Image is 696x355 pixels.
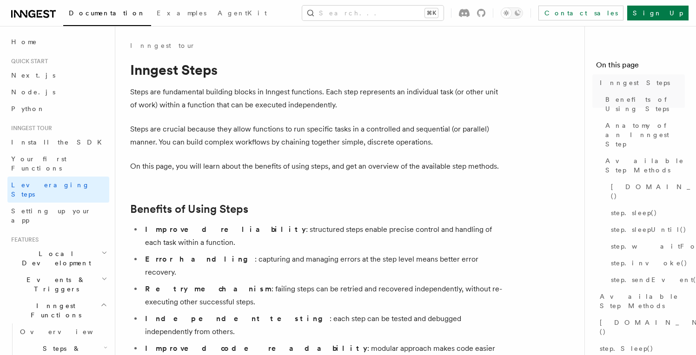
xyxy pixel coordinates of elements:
span: Examples [157,9,206,17]
a: Next.js [7,67,109,84]
span: Benefits of Using Steps [605,95,685,113]
a: Home [7,33,109,50]
a: step.waitForEvent() [607,238,685,255]
a: Inngest tour [130,41,195,50]
a: Contact sales [538,6,623,20]
strong: Error handling [145,255,255,263]
li: : capturing and managing errors at the step level means better error recovery. [142,253,502,279]
span: Quick start [7,58,48,65]
li: : structured steps enable precise control and handling of each task within a function. [142,223,502,249]
span: Setting up your app [11,207,91,224]
span: step.sleep() [611,208,657,217]
strong: Retry mechanism [145,284,272,293]
a: Node.js [7,84,109,100]
a: Python [7,100,109,117]
span: Available Step Methods [605,156,685,175]
p: Steps are crucial because they allow functions to run specific tasks in a controlled and sequenti... [130,123,502,149]
a: Your first Functions [7,151,109,177]
span: Next.js [11,72,55,79]
span: Local Development [7,249,101,268]
a: step.invoke() [607,255,685,271]
span: Inngest Steps [600,78,670,87]
span: Node.js [11,88,55,96]
span: Inngest Functions [7,301,100,320]
span: step.sleepUntil() [611,225,687,234]
a: Benefits of Using Steps [130,203,248,216]
span: Anatomy of an Inngest Step [605,121,685,149]
span: Python [11,105,45,112]
li: : each step can be tested and debugged independently from others. [142,312,502,338]
a: Install the SDK [7,134,109,151]
a: AgentKit [212,3,272,25]
button: Toggle dark mode [501,7,523,19]
span: Your first Functions [11,155,66,172]
span: Features [7,236,39,243]
span: AgentKit [218,9,267,17]
a: Documentation [63,3,151,26]
a: step.sleepUntil() [607,221,685,238]
a: [DOMAIN_NAME]() [607,178,685,204]
span: Documentation [69,9,146,17]
a: [DOMAIN_NAME]() [596,314,685,340]
span: Overview [20,328,116,335]
strong: Independent testing [145,314,330,323]
a: Available Step Methods [596,288,685,314]
a: Anatomy of an Inngest Step [602,117,685,152]
a: step.sendEvent() [607,271,685,288]
span: Events & Triggers [7,275,101,294]
a: Benefits of Using Steps [602,91,685,117]
span: Install the SDK [11,138,107,146]
button: Inngest Functions [7,297,109,323]
a: Inngest Steps [596,74,685,91]
a: Sign Up [627,6,689,20]
a: Overview [16,323,109,340]
kbd: ⌘K [425,8,438,18]
a: Leveraging Steps [7,177,109,203]
a: step.sleep() [607,204,685,221]
strong: Improved reliability [145,225,306,234]
h4: On this page [596,59,685,74]
span: Available Step Methods [600,292,685,310]
p: On this page, you will learn about the benefits of using steps, and get an overview of the availa... [130,160,502,173]
li: : failing steps can be retried and recovered independently, without re-executing other successful... [142,283,502,309]
span: Home [11,37,37,46]
span: Leveraging Steps [11,181,90,198]
span: step.Sleep() [600,344,654,353]
a: Setting up your app [7,203,109,229]
span: Inngest tour [7,125,52,132]
a: Examples [151,3,212,25]
button: Events & Triggers [7,271,109,297]
span: step.invoke() [611,258,688,268]
button: Local Development [7,245,109,271]
strong: Improved code readability [145,344,367,353]
p: Steps are fundamental building blocks in Inngest functions. Each step represents an individual ta... [130,85,502,112]
h1: Inngest Steps [130,61,502,78]
button: Search...⌘K [302,6,444,20]
a: Available Step Methods [602,152,685,178]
